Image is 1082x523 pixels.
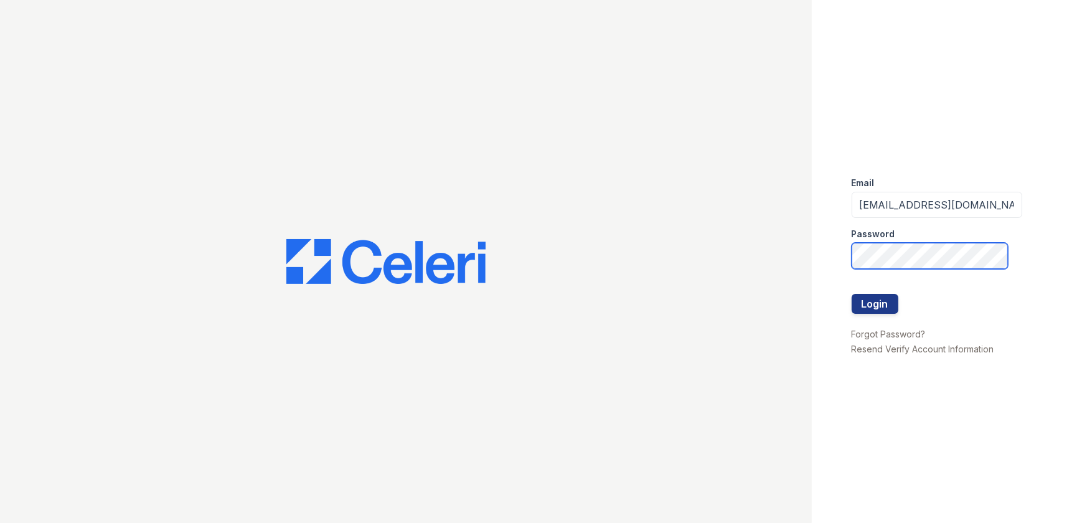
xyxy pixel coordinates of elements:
label: Password [852,228,895,240]
a: Forgot Password? [852,329,926,339]
img: CE_Logo_Blue-a8612792a0a2168367f1c8372b55b34899dd931a85d93a1a3d3e32e68fde9ad4.png [286,239,486,284]
a: Resend Verify Account Information [852,344,994,354]
label: Email [852,177,875,189]
button: Login [852,294,898,314]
